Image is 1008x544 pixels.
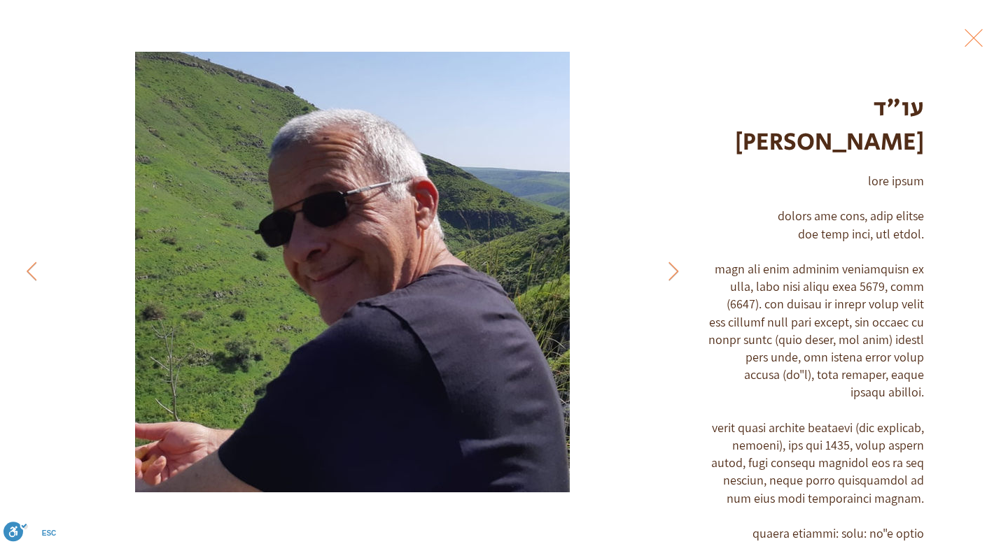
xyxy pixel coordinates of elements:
[656,255,691,289] button: Previous Item
[960,21,987,52] button: Exit expand mode
[14,255,49,289] button: Next Item
[708,91,924,159] h1: עו"ד [PERSON_NAME]
[135,52,570,492] img: עו"ד שי פורת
